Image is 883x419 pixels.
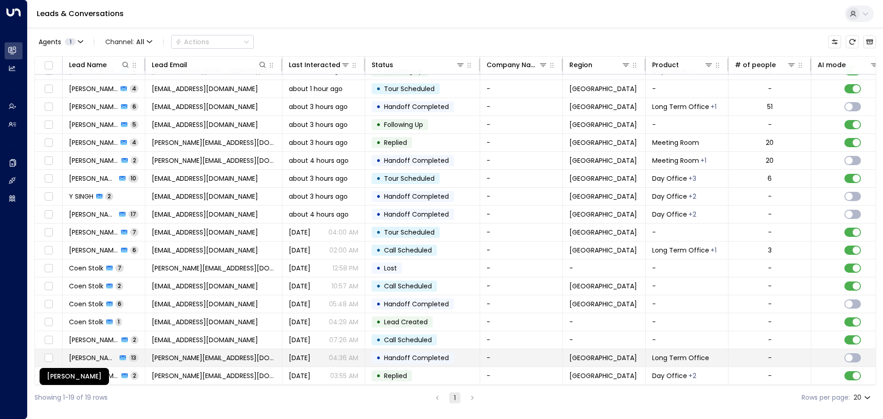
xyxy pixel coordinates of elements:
span: Toggle select all [43,60,54,71]
span: Daniel Teixeira [69,228,118,237]
nav: pagination navigation [431,392,478,403]
td: - [480,349,563,367]
div: 3 [768,246,772,255]
span: about 4 hours ago [289,210,349,219]
span: Abbie Callaghan [69,84,118,93]
span: about 3 hours ago [289,192,348,201]
span: Long Term Office [652,102,709,111]
div: - [768,353,772,362]
span: 6 [130,246,138,254]
td: - [480,367,563,385]
span: Alison LISON [69,120,118,129]
div: - [768,317,772,327]
div: Showing 1-19 of 19 rows [34,393,108,402]
div: Workstation [711,102,717,111]
span: Toggle select row [43,155,54,166]
p: 10:57 AM [332,281,358,291]
div: • [376,153,381,168]
td: - [480,134,563,151]
td: - [480,331,563,349]
div: Region [569,59,592,70]
td: - [563,331,646,349]
div: 6 [768,174,772,183]
p: 04:36 AM [329,353,358,362]
div: Region [569,59,631,70]
div: - [768,84,772,93]
div: Lead Email [152,59,187,70]
span: ruiz.soledad@gmail.com [152,353,275,362]
span: Replied [384,138,407,147]
span: Yesterday [289,228,310,237]
span: MARIA SOLEDAD RUIZ CATELLI [69,353,117,362]
span: stolk.coenjc@gmail.com [152,264,275,273]
span: about 3 hours ago [289,138,348,147]
span: y7976704@gmail.com [152,192,258,201]
p: 04:00 AM [328,228,358,237]
span: turok3000@gmail.com [152,246,258,255]
span: about 3 hours ago [289,102,348,111]
span: Following Up [384,66,423,75]
span: 1 [115,318,122,326]
span: coenstolk75@gmail.com [152,299,258,309]
span: Madrid [569,246,637,255]
div: - [768,335,772,344]
p: 05:48 AM [329,299,358,309]
span: Daniel Vaca [69,246,118,255]
span: Call Scheduled [384,246,432,255]
p: 02:00 AM [329,246,358,255]
td: - [480,259,563,277]
div: - [768,120,772,129]
span: 13 [129,354,138,362]
span: 7 [130,228,138,236]
div: # of people [735,59,776,70]
span: Oct 07, 2025 [289,264,310,273]
div: • [376,135,381,150]
span: Leiden [569,281,637,291]
span: Lead Created [384,317,428,327]
div: Company Name [487,59,548,70]
span: Call Scheduled [384,281,432,291]
div: • [376,314,381,330]
button: Customize [828,35,841,48]
span: Oct 07, 2025 [289,353,310,362]
div: • [376,296,381,312]
td: - [480,170,563,187]
td: - [480,206,563,223]
td: - [480,295,563,313]
td: - [646,259,728,277]
p: 03:55 AM [330,371,358,380]
span: 5 [130,121,138,128]
div: 20 [854,391,872,404]
span: about 3 hours ago [289,174,348,183]
div: Product [652,59,679,70]
td: - [480,80,563,98]
span: 4 [130,138,138,146]
span: Toggle select row [43,281,54,292]
td: - [646,295,728,313]
div: Company Name [487,59,539,70]
span: Toggle select row [43,119,54,131]
span: Handoff Completed [384,156,449,165]
span: 7 [115,264,124,272]
span: Sharvari Pabrekar [69,210,116,219]
p: 04:29 AM [329,317,358,327]
span: dteixeira@gmail.com [152,228,258,237]
span: Oct 07, 2025 [289,335,310,344]
div: Button group with a nested menu [171,35,254,49]
span: singh.yuvraj2006@gmail.com [152,156,275,165]
span: 17 [128,210,138,218]
span: Refresh [846,35,859,48]
span: about 1 hour ago [289,84,343,93]
span: about 3 hours ago [289,120,348,129]
div: - [768,299,772,309]
label: Rows per page: [802,393,850,402]
button: Channel:All [102,35,156,48]
span: 2 [131,336,138,344]
span: Yuvraj Singh [69,156,119,165]
span: Toggle select row [43,137,54,149]
div: • [376,99,381,115]
span: London [569,156,637,165]
div: Video Conference [700,156,706,165]
span: Handoff Completed [384,210,449,219]
div: • [376,278,381,294]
